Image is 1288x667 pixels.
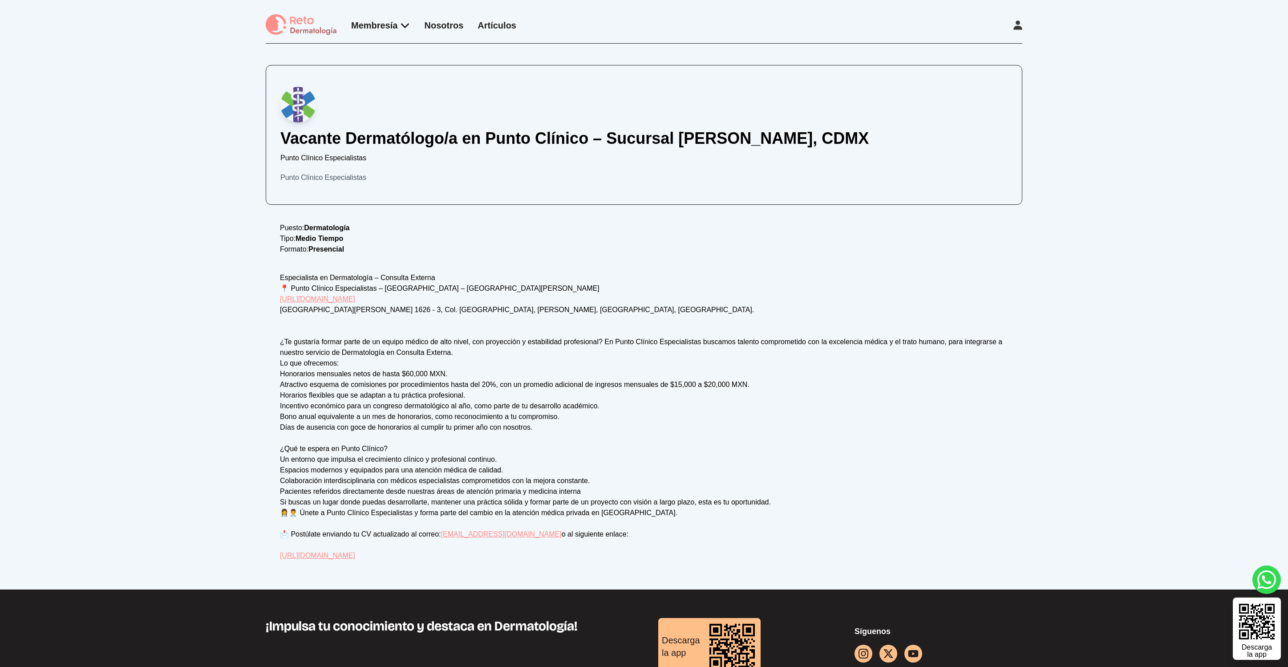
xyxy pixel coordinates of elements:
p: Punto Clínico Especialistas [280,153,1008,163]
p: Puesto: [280,223,1008,233]
p: Formato: [280,244,1008,255]
a: whatsapp button [1252,565,1281,594]
div: Descarga la app [1242,644,1272,658]
a: [URL][DOMAIN_NAME] [280,552,355,559]
p: Síguenos [855,625,1022,638]
div: Descarga la app [658,630,704,663]
a: youtube icon [904,645,922,663]
h3: ¡Impulsa tu conocimiento y destaca en Dermatología! [266,618,630,634]
span: Presencial [308,245,344,253]
img: logo Reto dermatología [266,14,337,36]
div: Especialista en Dermatología – Consulta Externa 📍 Punto Clínico Especialistas – [GEOGRAPHIC_DATA]... [280,272,1008,561]
h1: Vacante Dermatólogo/a en Punto Clínico – Sucursal [PERSON_NAME], CDMX [280,130,1008,147]
p: Tipo: [280,233,1008,244]
img: Logo [280,87,316,122]
a: [URL][DOMAIN_NAME] [280,295,355,303]
span: Dermatología [304,224,349,232]
div: Punto Clínico Especialistas [280,172,1008,183]
a: Nosotros [425,20,464,30]
a: [EMAIL_ADDRESS][DOMAIN_NAME] [441,530,562,538]
a: instagram button [855,645,872,663]
div: Membresía [351,19,410,32]
a: facebook button [879,645,897,663]
a: Artículos [478,20,516,30]
span: Medio Tiempo [296,235,343,242]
